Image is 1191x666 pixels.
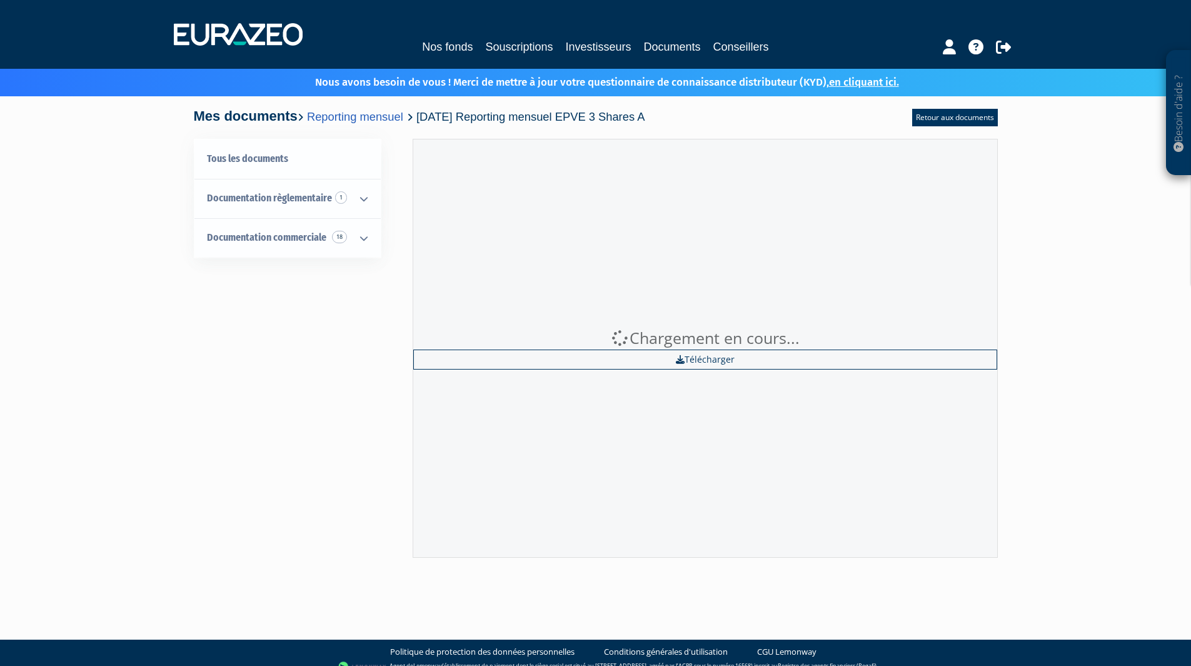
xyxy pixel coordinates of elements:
[194,109,645,124] h4: Mes documents
[912,109,998,126] a: Retour aux documents
[757,646,817,658] a: CGU Lemonway
[413,327,997,350] div: Chargement en cours...
[713,38,769,56] a: Conseillers
[207,192,332,204] span: Documentation règlementaire
[416,110,645,123] span: [DATE] Reporting mensuel EPVE 3 Shares A
[307,110,403,123] a: Reporting mensuel
[390,646,575,658] a: Politique de protection des données personnelles
[279,72,899,90] p: Nous avons besoin de vous ! Merci de mettre à jour votre questionnaire de connaissance distribute...
[565,38,631,56] a: Investisseurs
[485,38,553,56] a: Souscriptions
[332,231,347,243] span: 18
[194,179,381,218] a: Documentation règlementaire 1
[422,38,473,56] a: Nos fonds
[1172,57,1186,169] p: Besoin d'aide ?
[207,231,326,243] span: Documentation commerciale
[604,646,728,658] a: Conditions générales d'utilisation
[335,191,347,204] span: 1
[194,139,381,179] a: Tous les documents
[413,350,997,370] a: Télécharger
[644,38,701,56] a: Documents
[829,76,899,89] a: en cliquant ici.
[174,23,303,46] img: 1732889491-logotype_eurazeo_blanc_rvb.png
[194,218,381,258] a: Documentation commerciale 18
